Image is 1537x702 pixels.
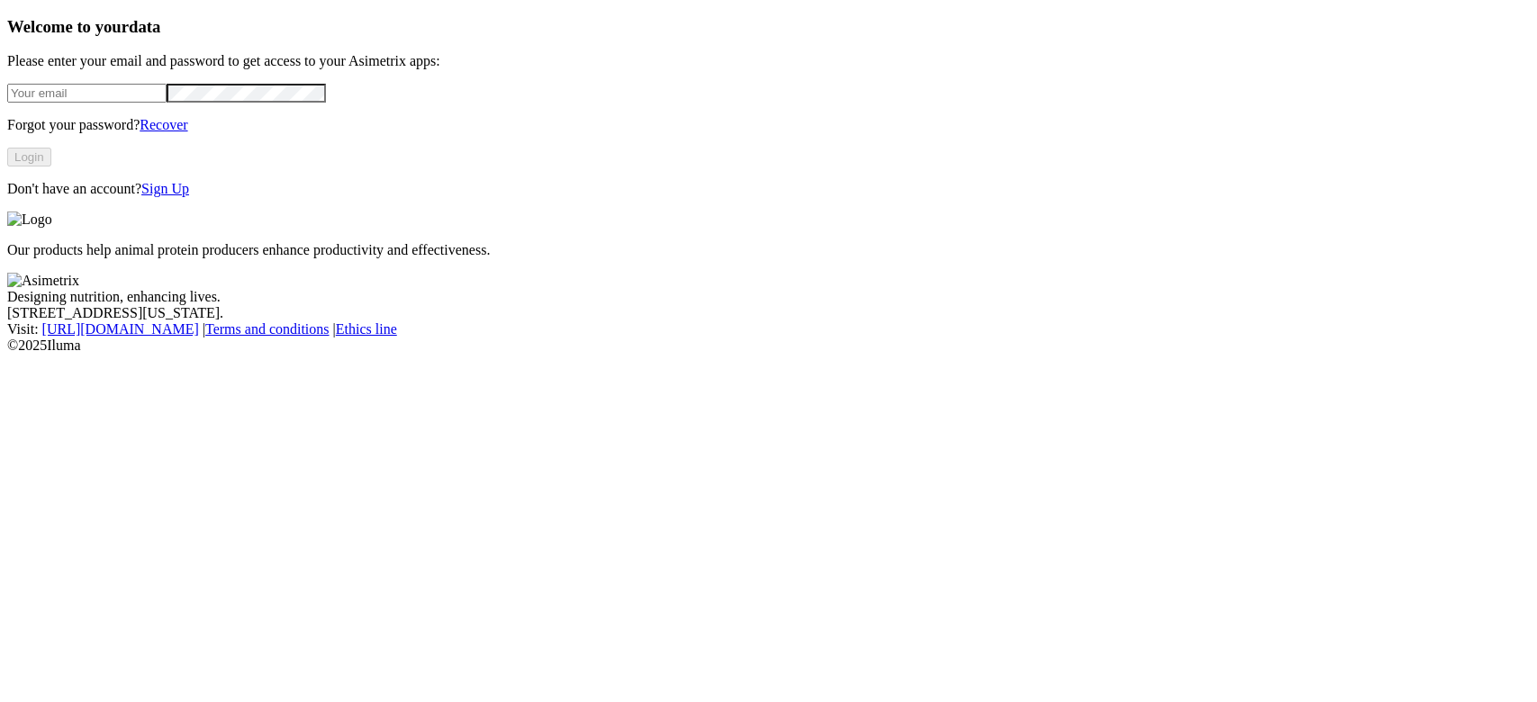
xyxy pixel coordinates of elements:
div: [STREET_ADDRESS][US_STATE]. [7,305,1530,321]
img: Asimetrix [7,273,79,289]
h3: Welcome to your [7,17,1530,37]
button: Login [7,148,51,166]
span: data [129,17,160,36]
a: Recover [140,117,187,132]
p: Our products help animal protein producers enhance productivity and effectiveness. [7,242,1530,258]
div: Visit : | | [7,321,1530,337]
a: Terms and conditions [205,321,330,337]
div: © 2025 Iluma [7,337,1530,354]
img: Logo [7,211,52,228]
a: Sign Up [141,181,189,196]
a: [URL][DOMAIN_NAME] [42,321,199,337]
input: Your email [7,84,167,103]
p: Don't have an account? [7,181,1530,197]
div: Designing nutrition, enhancing lives. [7,289,1530,305]
p: Forgot your password? [7,117,1530,133]
p: Please enter your email and password to get access to your Asimetrix apps: [7,53,1530,69]
a: Ethics line [336,321,397,337]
